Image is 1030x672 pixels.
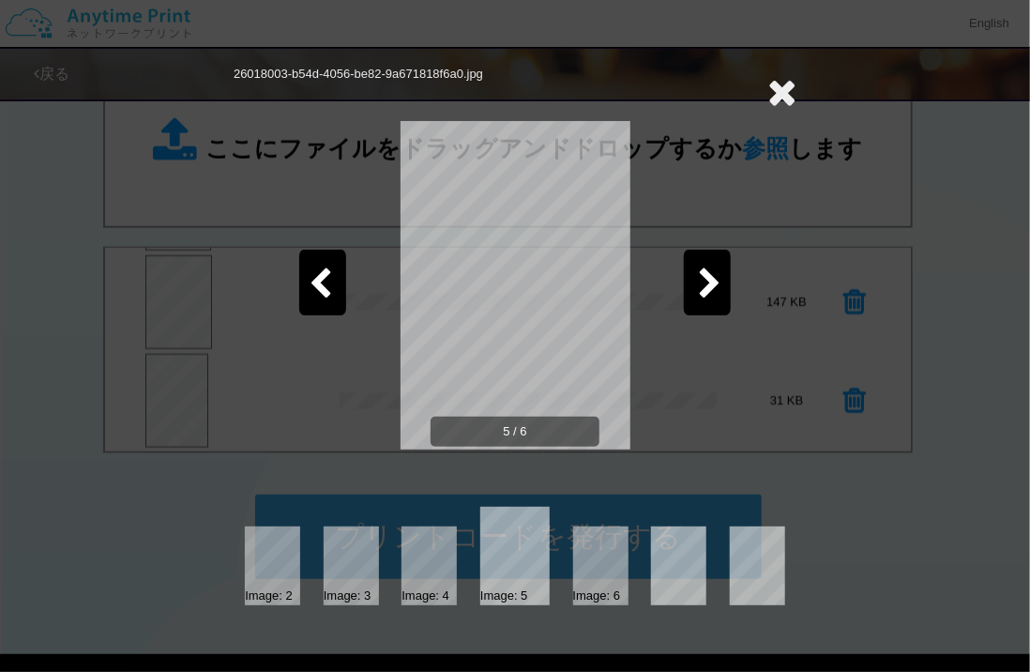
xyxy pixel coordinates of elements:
[245,588,293,605] div: Image: 2
[573,588,621,605] div: Image: 6
[480,588,528,605] div: Image: 5
[401,588,449,605] div: Image: 4
[234,66,483,84] div: 26018003-b54d-4056-be82-9a671818f6a0.jpg
[324,588,371,605] div: Image: 3
[431,417,599,448] span: 5 / 6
